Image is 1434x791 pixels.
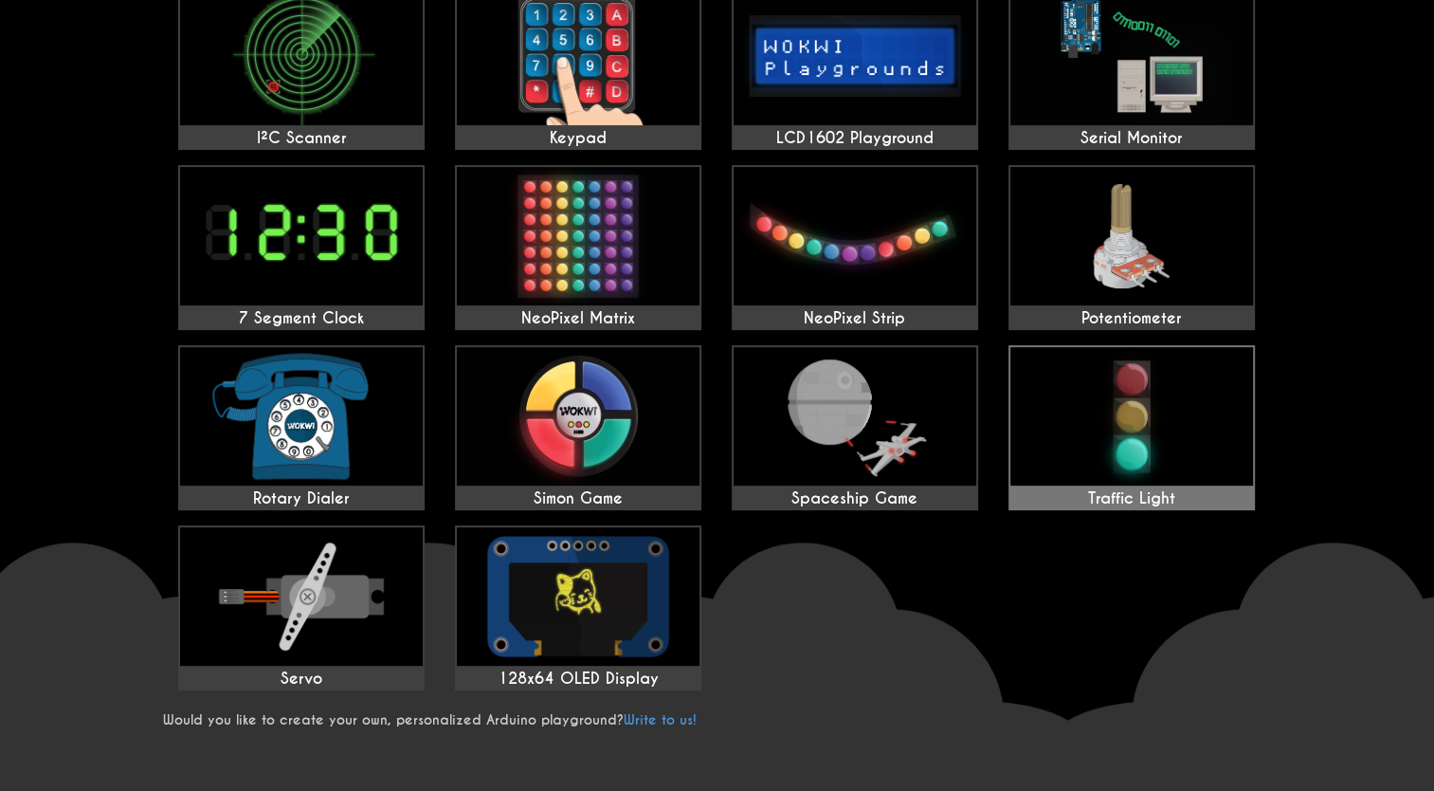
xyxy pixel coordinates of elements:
img: Rotary Dialer [180,347,423,486]
a: Potentiometer [1008,165,1255,330]
a: Simon Game [455,345,701,510]
div: I²C Scanner [180,129,423,148]
div: Spaceship Game [734,489,976,508]
div: Rotary Dialer [180,489,423,508]
div: Keypad [457,129,699,148]
a: 128x64 OLED Display [455,525,701,690]
img: Spaceship Game [734,347,976,486]
img: Potentiometer [1010,167,1253,305]
img: Simon Game [457,347,699,486]
div: Servo [180,670,423,689]
div: LCD1602 Playground [734,129,976,148]
div: Serial Monitor [1010,129,1253,148]
img: 128x64 OLED Display [457,527,699,666]
a: Servo [178,525,425,690]
a: Write to us! [624,711,697,728]
div: NeoPixel Matrix [457,309,699,328]
a: Traffic Light [1008,345,1255,510]
p: Would you like to create your own, personalized Arduino playground? [163,711,1272,728]
div: Potentiometer [1010,309,1253,328]
img: NeoPixel Matrix [457,167,699,305]
a: NeoPixel Matrix [455,165,701,330]
a: Spaceship Game [732,345,978,510]
img: 7 Segment Clock [180,167,423,305]
div: NeoPixel Strip [734,309,976,328]
a: Rotary Dialer [178,345,425,510]
a: 7 Segment Clock [178,165,425,330]
div: Simon Game [457,489,699,508]
div: 7 Segment Clock [180,309,423,328]
img: Servo [180,527,423,666]
img: Traffic Light [1010,347,1253,486]
a: NeoPixel Strip [732,165,978,330]
div: 128x64 OLED Display [457,670,699,689]
div: Traffic Light [1010,489,1253,508]
img: NeoPixel Strip [734,167,976,305]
